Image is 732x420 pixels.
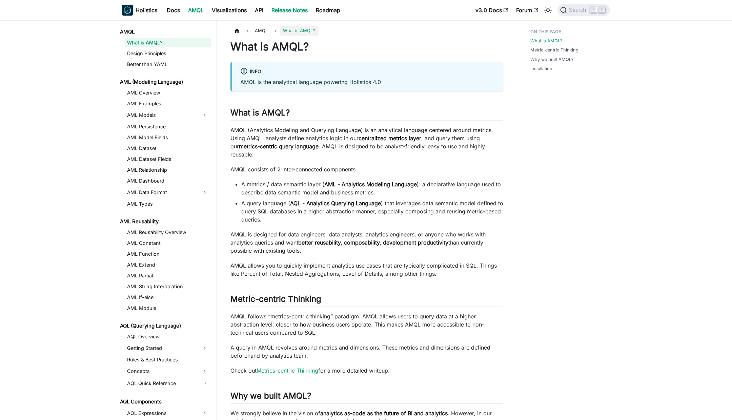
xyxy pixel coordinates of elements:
[230,366,503,375] p: Check out for a more detailed writeup.
[125,343,199,354] a: Getting Started
[125,187,199,198] a: AML Data Format
[125,133,211,142] a: AML Model Fields
[115,20,217,420] nav: Docs sidebar
[125,38,211,47] a: What is AMQL?
[530,47,578,53] a: Metric-centric Thinking
[230,165,503,173] p: AMQL consists of 2 inter-connected components:
[125,122,211,131] a: AML Persistence
[230,261,503,278] p: AMQL allows you to quickly implement analytics use cases that are typically complicated in SQL. T...
[125,282,211,291] a: AML String Interpolation
[598,7,605,13] kbd: K
[530,65,552,72] a: Installation
[125,293,211,302] a: AML If-else
[199,366,211,377] button: Expand sidebar category 'Concepts'
[230,343,503,360] p: A query in AMQL revolves around metrics and dimensions. These metrics and dimensions are defined ...
[125,88,211,98] a: AML Overview
[199,408,211,419] button: Expand sidebar category 'AQL Expressions'
[125,366,199,377] a: Concepts
[118,77,211,87] a: AML (Modeling Language)
[125,378,211,389] a: AQL Quick Reference
[530,38,563,44] a: What is AMQL?
[359,135,421,142] strong: centralized metrics layer
[290,200,381,207] strong: AQL - Analytics Querying Language
[118,217,211,226] a: AML Reusability
[125,199,211,209] a: AML Types
[324,181,417,188] strong: AML - Analytics Modeling Language
[267,5,312,16] a: Release Notes
[163,5,184,16] a: Docs
[125,60,211,69] a: Better than YAML
[230,294,503,307] h2: Metric-centric Thinking
[125,249,211,259] a: AML Function
[230,108,503,121] h2: What is AMQL?
[125,408,199,419] a: AQL Expressions
[208,5,251,16] a: Visualizations
[118,27,211,37] a: AMQL
[136,6,157,14] b: Holistics
[230,230,503,255] p: AMQL is designed for data engineers, data analysts, analytics engineers, or anyone who works with...
[118,397,211,406] a: AQL Components
[241,180,503,196] li: A metrics / data semantic layer ( ): a declarative language used to describe data semantic model ...
[125,238,211,248] a: AML Constant
[230,40,503,54] h1: What is AMQL?
[251,5,267,16] a: API
[257,367,318,374] a: Metrics-centric Thinking
[230,26,503,36] nav: Breadcrumbs
[125,228,211,237] a: AML Reusability Overview
[241,199,503,224] li: A query language ( ) that leverages data semantic model defined to query SQL databases in a highe...
[122,5,157,16] a: HolisticsHolistics
[125,303,211,313] a: AML Module
[530,56,574,63] a: Why we built AMQL?
[125,271,211,280] a: AML Partial
[230,26,243,36] a: Home page
[557,4,610,16] button: Search (Command+K)
[125,332,211,341] a: AQL Overview
[471,5,512,16] a: v3.0 Docs
[240,78,495,86] p: AMQL is the analytical language powering Holistics 4.0
[125,165,211,175] a: AML Relationship
[118,321,211,331] a: AQL (Querying Language)
[239,143,319,150] strong: metrics-centric query language
[125,99,211,108] a: AML Examples
[251,26,271,36] span: AMQL
[122,5,133,16] img: Holistics
[230,126,503,159] p: AMQL (Analytics Modeling and Querying Language) is an analytical language centered around metrics...
[199,343,211,354] button: Expand sidebar category 'Getting Started'
[184,5,208,16] a: AMQL
[543,5,553,16] button: Switch between dark and light mode (currently light mode)
[320,410,448,417] strong: analytics as-code as the future of BI and analytics
[590,7,597,13] kbd: ⌘
[199,110,211,121] button: Expand sidebar category 'AML Models'
[125,176,211,186] a: AML Dashboard
[298,239,448,246] strong: better reusability, composability, development productivity
[125,110,199,121] a: AML Models
[125,355,211,364] a: Rules & Best Practices
[312,5,344,16] a: Roadmap
[512,5,542,16] a: Forum
[567,7,590,13] span: Search
[230,312,503,337] p: AMQL follows “metrics-centric thinking” paradigm. AMQL allows users to query data at a higher abs...
[125,154,211,164] a: AML Dataset Fields
[280,26,319,36] span: What is AMQL?
[199,187,211,198] button: Expand sidebar category 'AML Data Format'
[230,391,503,404] h2: Why we built AMQL?
[125,260,211,270] a: AML Extend
[125,144,211,153] a: AML Dataset
[240,67,495,76] div: info
[125,49,211,58] a: Design Principles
